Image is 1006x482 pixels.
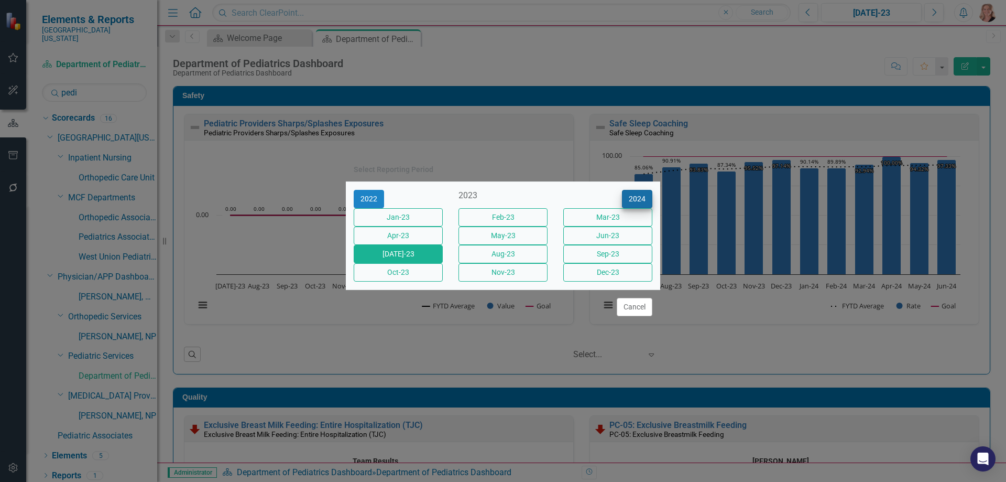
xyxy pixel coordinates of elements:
[970,446,996,472] div: Open Intercom Messenger
[354,263,443,282] button: Oct-23
[563,263,652,282] button: Dec-23
[563,245,652,263] button: Sep-23
[354,166,433,174] div: Select Reporting Period
[563,227,652,245] button: Jun-23
[458,263,548,282] button: Nov-23
[354,190,384,208] button: 2022
[617,298,652,316] button: Cancel
[458,208,548,227] button: Feb-23
[622,190,652,208] button: 2024
[354,227,443,245] button: Apr-23
[458,245,548,263] button: Aug-23
[354,208,443,227] button: Jan-23
[354,245,443,263] button: [DATE]-23
[458,190,548,202] div: 2023
[458,227,548,245] button: May-23
[563,208,652,227] button: Mar-23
